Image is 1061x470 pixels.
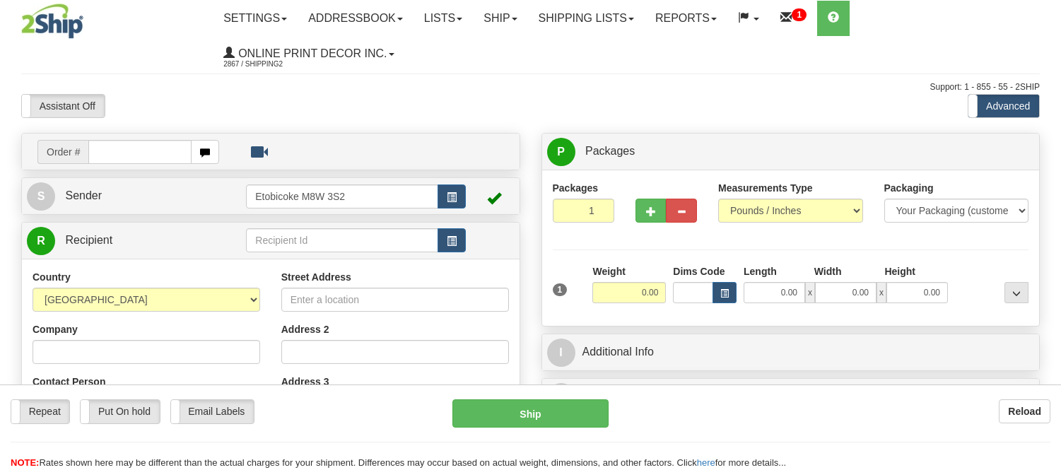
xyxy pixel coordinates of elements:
[452,399,608,428] button: Ship
[281,375,329,389] label: Address 3
[21,81,1040,93] div: Support: 1 - 855 - 55 - 2SHIP
[697,457,715,468] a: here
[246,228,438,252] input: Recipient Id
[11,457,39,468] span: NOTE:
[968,95,1039,117] label: Advanced
[213,36,404,71] a: Online Print Decor Inc. 2867 / Shipping2
[585,145,635,157] span: Packages
[65,234,112,246] span: Recipient
[547,138,575,166] span: P
[884,264,915,278] label: Height
[1004,282,1028,303] div: ...
[770,1,817,36] a: 1
[171,400,254,423] label: Email Labels
[81,400,159,423] label: Put On hold
[547,383,575,411] span: $
[553,283,568,296] span: 1
[814,264,842,278] label: Width
[547,338,1035,367] a: IAdditional Info
[592,264,625,278] label: Weight
[1008,406,1041,417] b: Reload
[235,47,387,59] span: Online Print Decor Inc.
[213,1,298,36] a: Settings
[22,95,105,117] label: Assistant Off
[528,1,645,36] a: Shipping lists
[27,182,246,211] a: S Sender
[473,1,527,36] a: Ship
[884,181,934,195] label: Packaging
[33,375,105,389] label: Contact Person
[281,270,351,284] label: Street Address
[792,8,807,21] sup: 1
[877,282,886,303] span: x
[1028,163,1060,307] iframe: chat widget
[744,264,777,278] label: Length
[27,182,55,211] span: S
[999,399,1050,423] button: Reload
[281,288,509,312] input: Enter a location
[33,322,78,336] label: Company
[27,227,55,255] span: R
[553,181,599,195] label: Packages
[718,181,813,195] label: Measurements Type
[645,1,727,36] a: Reports
[246,184,438,208] input: Sender Id
[805,282,815,303] span: x
[281,322,329,336] label: Address 2
[298,1,414,36] a: Addressbook
[11,400,69,423] label: Repeat
[37,140,88,164] span: Order #
[27,226,222,255] a: R Recipient
[547,339,575,367] span: I
[547,382,1035,411] a: $Rates
[673,264,725,278] label: Dims Code
[414,1,473,36] a: Lists
[33,270,71,284] label: Country
[21,4,83,39] img: logo2867.jpg
[65,189,102,201] span: Sender
[547,137,1035,166] a: P Packages
[223,57,329,71] span: 2867 / Shipping2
